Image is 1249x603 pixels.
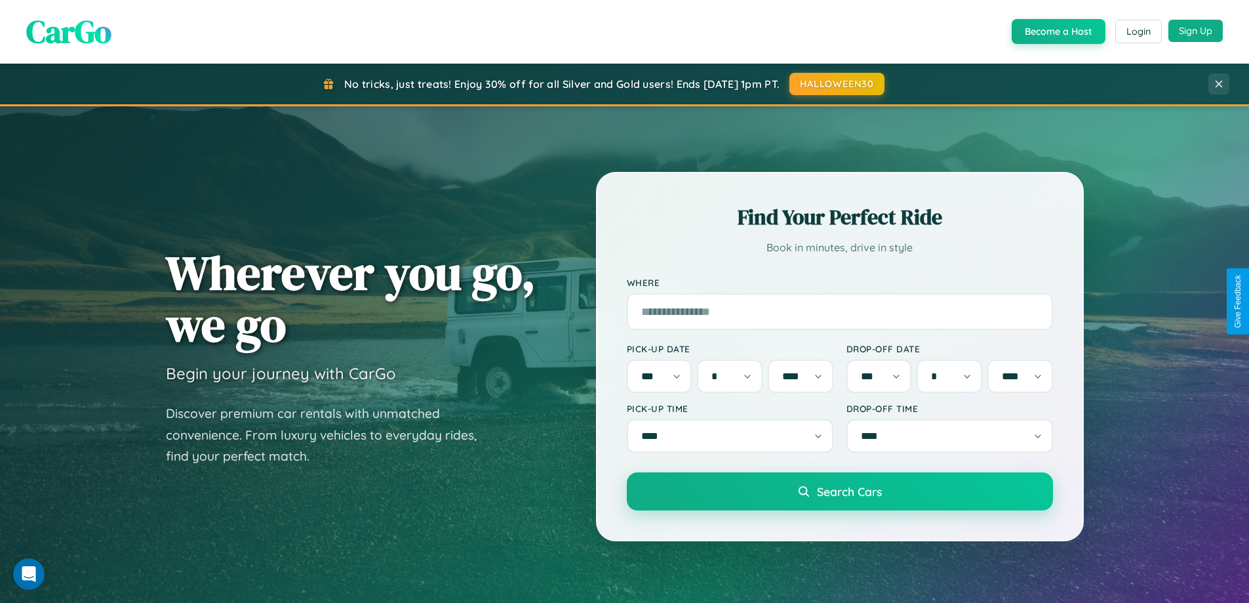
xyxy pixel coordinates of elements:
div: Give Feedback [1233,275,1242,328]
p: Book in minutes, drive in style [627,238,1053,257]
button: Login [1115,20,1162,43]
h3: Begin your journey with CarGo [166,364,396,383]
button: Search Cars [627,472,1053,510]
label: Where [627,277,1053,288]
label: Drop-off Date [846,343,1053,354]
span: CarGo [26,10,111,53]
iframe: Intercom live chat [13,558,45,590]
label: Drop-off Time [846,403,1053,414]
h1: Wherever you go, we go [166,247,536,350]
button: Sign Up [1168,20,1223,42]
label: Pick-up Time [627,403,833,414]
span: No tricks, just treats! Enjoy 30% off for all Silver and Gold users! Ends [DATE] 1pm PT. [344,77,780,91]
p: Discover premium car rentals with unmatched convenience. From luxury vehicles to everyday rides, ... [166,403,494,467]
h2: Find Your Perfect Ride [627,203,1053,232]
button: Become a Host [1012,19,1105,44]
button: HALLOWEEN30 [789,73,884,95]
span: Search Cars [817,484,882,499]
label: Pick-up Date [627,343,833,354]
